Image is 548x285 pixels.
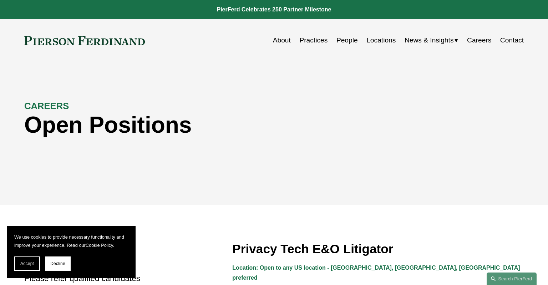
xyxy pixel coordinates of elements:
strong: CAREERS [24,101,69,111]
a: Cookie Policy [86,243,113,248]
span: Accept [20,261,34,266]
a: folder dropdown [405,34,458,47]
a: People [336,34,358,47]
a: Locations [366,34,396,47]
span: Decline [50,261,65,266]
a: Practices [299,34,328,47]
h3: Privacy Tech E&O Litigator [232,241,524,257]
button: Accept [14,256,40,271]
h1: Open Positions [24,112,399,138]
a: Contact [500,34,524,47]
a: About [273,34,291,47]
button: Decline [45,256,71,271]
strong: Location: Open to any US location - [GEOGRAPHIC_DATA], [GEOGRAPHIC_DATA], [GEOGRAPHIC_DATA] prefe... [232,265,522,281]
section: Cookie banner [7,226,136,278]
span: News & Insights [405,34,454,47]
p: We use cookies to provide necessary functionality and improve your experience. Read our . [14,233,128,249]
a: Careers [467,34,491,47]
a: Search this site [487,273,537,285]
